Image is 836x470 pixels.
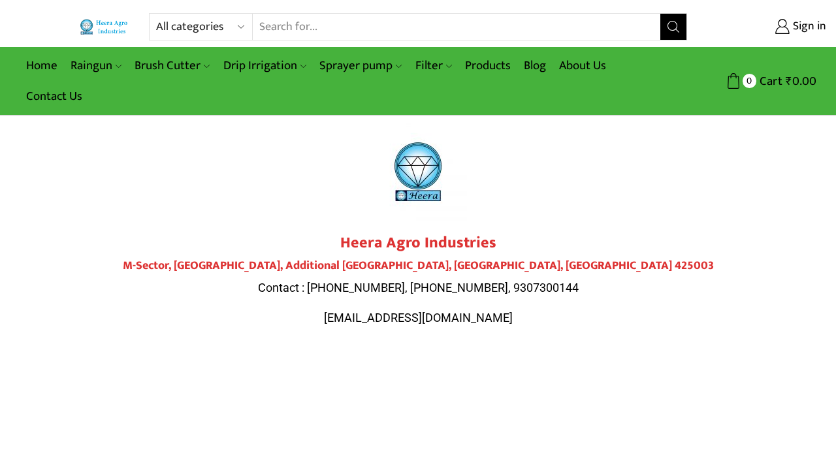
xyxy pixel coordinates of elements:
[253,14,660,40] input: Search for...
[340,230,496,256] strong: Heera Agro Industries
[217,50,313,81] a: Drip Irrigation
[64,50,128,81] a: Raingun
[369,123,467,221] img: heera-logo-1000
[707,15,826,39] a: Sign in
[52,259,784,274] h4: M-Sector, [GEOGRAPHIC_DATA], Additional [GEOGRAPHIC_DATA], [GEOGRAPHIC_DATA], [GEOGRAPHIC_DATA] 4...
[790,18,826,35] span: Sign in
[786,71,816,91] bdi: 0.00
[324,311,513,324] span: [EMAIL_ADDRESS][DOMAIN_NAME]
[786,71,792,91] span: ₹
[128,50,216,81] a: Brush Cutter
[258,281,579,294] span: Contact : [PHONE_NUMBER], [PHONE_NUMBER], 9307300144
[20,50,64,81] a: Home
[743,74,756,87] span: 0
[756,72,782,90] span: Cart
[409,50,458,81] a: Filter
[700,69,816,93] a: 0 Cart ₹0.00
[313,50,408,81] a: Sprayer pump
[458,50,517,81] a: Products
[660,14,686,40] button: Search button
[553,50,613,81] a: About Us
[517,50,553,81] a: Blog
[20,81,89,112] a: Contact Us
